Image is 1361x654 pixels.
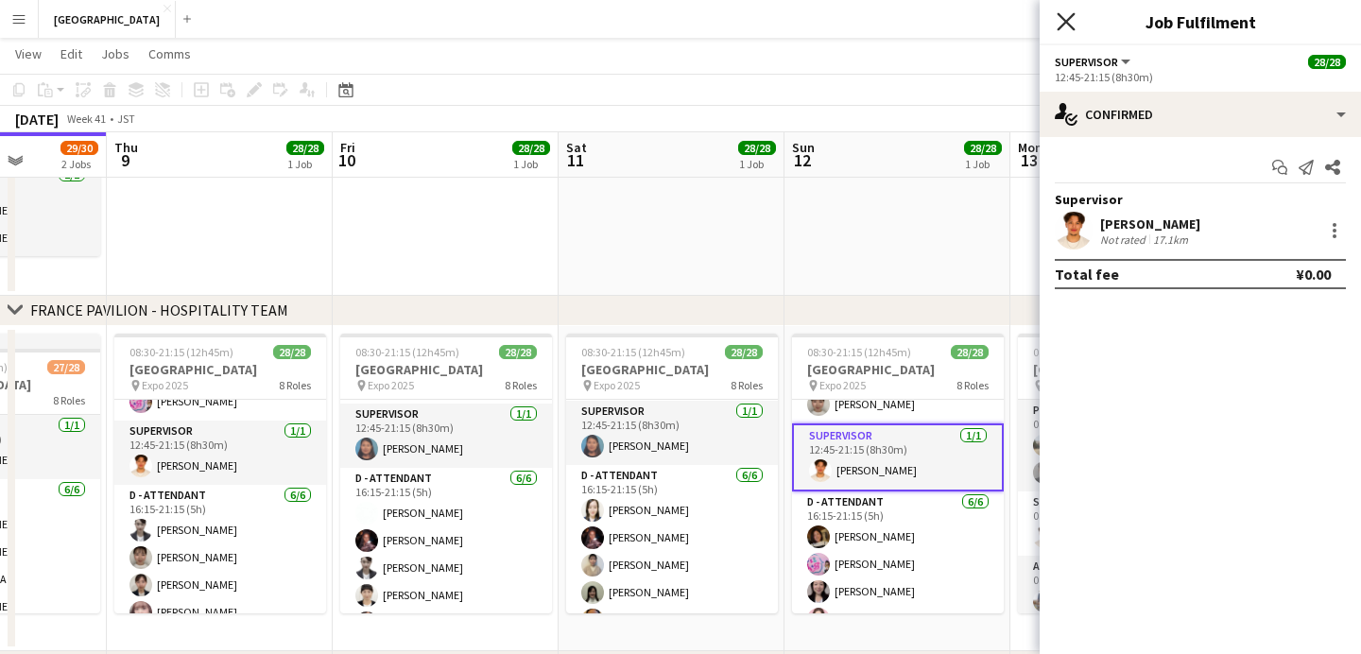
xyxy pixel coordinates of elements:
[286,141,324,155] span: 28/28
[819,378,866,392] span: Expo 2025
[1100,232,1149,247] div: Not rated
[1040,92,1361,137] div: Confirmed
[1040,191,1361,208] div: Supervisor
[792,361,1004,378] h3: [GEOGRAPHIC_DATA]
[279,378,311,392] span: 8 Roles
[60,45,82,62] span: Edit
[1018,361,1230,378] h3: [GEOGRAPHIC_DATA]
[8,42,49,66] a: View
[340,139,355,156] span: Fri
[1018,400,1230,491] app-card-role: PROTOCOL ATTENDANT2/208:00-16:00 (8h)[PERSON_NAME][PERSON_NAME]
[62,112,110,126] span: Week 41
[129,345,233,359] span: 08:30-21:15 (12h45m)
[792,334,1004,613] app-job-card: 08:30-21:15 (12h45m)28/28[GEOGRAPHIC_DATA] Expo 20258 Roles[PERSON_NAME][PERSON_NAME][PERSON_NAME...
[340,334,552,613] app-job-card: 08:30-21:15 (12h45m)28/28[GEOGRAPHIC_DATA] Expo 20258 Roles[PERSON_NAME][PERSON_NAME][PERSON_NAME...
[731,378,763,392] span: 8 Roles
[581,345,685,359] span: 08:30-21:15 (12h45m)
[15,45,42,62] span: View
[1055,55,1133,69] button: SUPERVISOR
[101,45,129,62] span: Jobs
[53,393,85,407] span: 8 Roles
[807,345,911,359] span: 08:30-21:15 (12h45m)
[117,112,135,126] div: JST
[505,378,537,392] span: 8 Roles
[499,345,537,359] span: 28/28
[1100,215,1200,232] div: [PERSON_NAME]
[512,141,550,155] span: 28/28
[566,139,587,156] span: Sat
[563,149,587,171] span: 11
[30,301,288,319] div: FRANCE PAVILION - HOSPITALITY TEAM
[792,423,1004,491] app-card-role: SUPERVISOR1/112:45-21:15 (8h30m)[PERSON_NAME]
[1018,334,1230,613] app-job-card: 08:00-21:15 (13h15m)28/28[GEOGRAPHIC_DATA] Expo 20257 RolesPROTOCOL ATTENDANT2/208:00-16:00 (8h)[...
[61,157,97,171] div: 2 Jobs
[340,404,552,468] app-card-role: SUPERVISOR1/112:45-21:15 (8h30m)[PERSON_NAME]
[566,401,778,465] app-card-role: SUPERVISOR1/112:45-21:15 (8h30m)[PERSON_NAME]
[566,361,778,378] h3: [GEOGRAPHIC_DATA]
[1040,9,1361,34] h3: Job Fulfilment
[15,110,59,129] div: [DATE]
[956,378,989,392] span: 8 Roles
[566,334,778,613] app-job-card: 08:30-21:15 (12h45m)28/28[GEOGRAPHIC_DATA] Expo 20258 Roles[PERSON_NAME][PERSON_NAME][PERSON_NAME...
[355,345,459,359] span: 08:30-21:15 (12h45m)
[1055,70,1346,84] div: 12:45-21:15 (8h30m)
[1149,232,1192,247] div: 17.1km
[287,157,323,171] div: 1 Job
[114,139,138,156] span: Thu
[337,149,355,171] span: 10
[1015,149,1042,171] span: 13
[738,141,776,155] span: 28/28
[47,360,85,374] span: 27/28
[1018,491,1230,556] app-card-role: SUPERVISOR1/108:30-17:00 (8h30m)[PERSON_NAME]
[1018,139,1042,156] span: Mon
[148,45,191,62] span: Comms
[142,378,188,392] span: Expo 2025
[114,421,326,485] app-card-role: SUPERVISOR1/112:45-21:15 (8h30m)[PERSON_NAME]
[513,157,549,171] div: 1 Job
[340,361,552,378] h3: [GEOGRAPHIC_DATA]
[792,139,815,156] span: Sun
[1296,265,1331,284] div: ¥0.00
[725,345,763,359] span: 28/28
[1308,55,1346,69] span: 28/28
[368,378,414,392] span: Expo 2025
[112,149,138,171] span: 9
[39,1,176,38] button: [GEOGRAPHIC_DATA]
[951,345,989,359] span: 28/28
[60,141,98,155] span: 29/30
[53,42,90,66] a: Edit
[789,149,815,171] span: 12
[114,361,326,378] h3: [GEOGRAPHIC_DATA]
[1033,345,1137,359] span: 08:00-21:15 (13h15m)
[1055,55,1118,69] span: SUPERVISOR
[94,42,137,66] a: Jobs
[964,141,1002,155] span: 28/28
[114,334,326,613] app-job-card: 08:30-21:15 (12h45m)28/28[GEOGRAPHIC_DATA] Expo 20258 Roles[PERSON_NAME][PERSON_NAME][PERSON_NAME...
[1055,265,1119,284] div: Total fee
[739,157,775,171] div: 1 Job
[141,42,198,66] a: Comms
[594,378,640,392] span: Expo 2025
[273,345,311,359] span: 28/28
[965,157,1001,171] div: 1 Job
